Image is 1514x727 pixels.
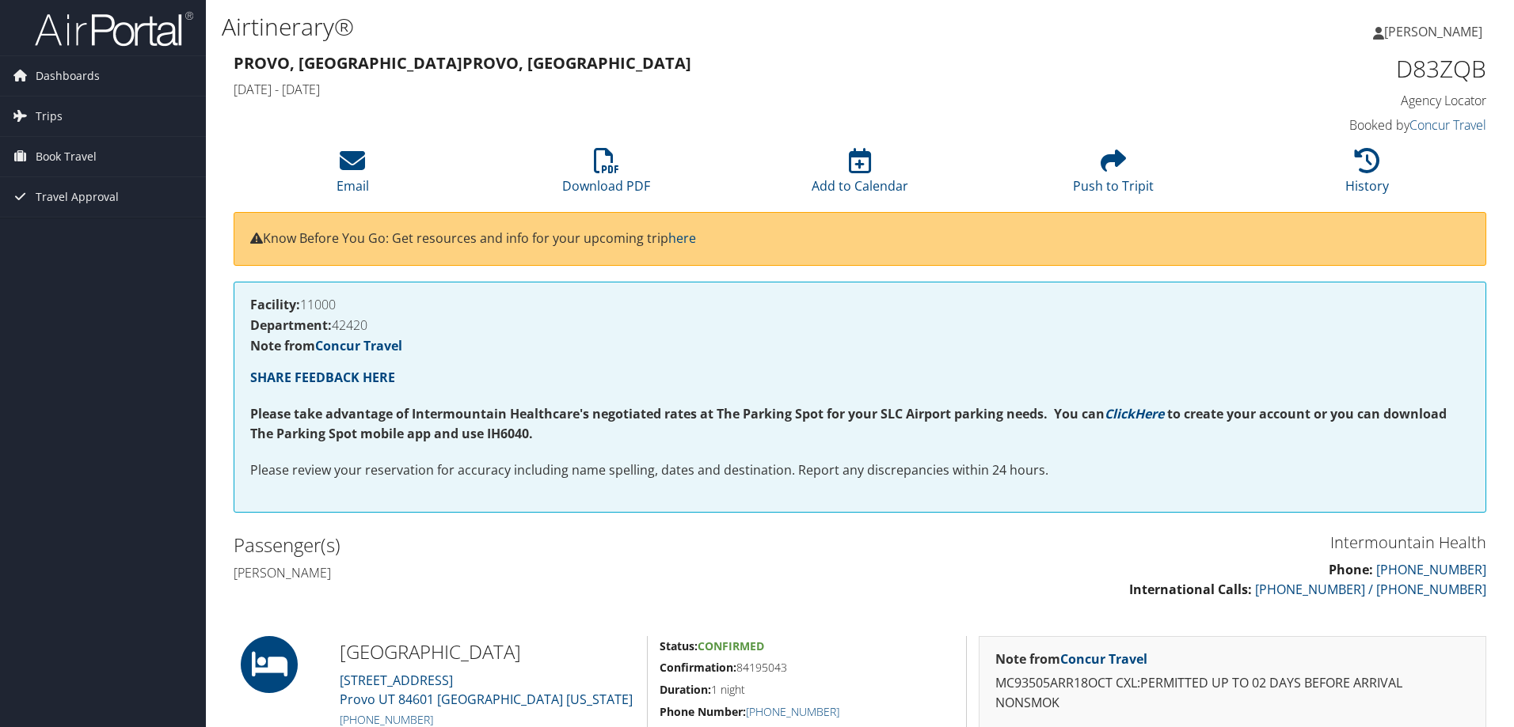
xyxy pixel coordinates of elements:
h4: Agency Locator [1191,92,1486,109]
h4: 11000 [250,298,1470,311]
a: Email [337,157,369,195]
h2: [GEOGRAPHIC_DATA] [340,638,635,665]
h4: [PERSON_NAME] [234,564,848,581]
a: [PERSON_NAME] [1373,8,1498,55]
a: [PHONE_NUMBER] / [PHONE_NUMBER] [1255,581,1486,598]
a: [PHONE_NUMBER] [746,704,839,719]
strong: Facility: [250,296,300,313]
a: [STREET_ADDRESS]Provo UT 84601 [GEOGRAPHIC_DATA] [US_STATE] [340,672,633,708]
a: Here [1135,405,1164,422]
img: airportal-logo.png [35,10,193,47]
strong: Note from [995,650,1147,668]
strong: Note from [250,337,402,354]
span: Dashboards [36,56,100,96]
span: Confirmed [698,638,764,653]
strong: Provo, [GEOGRAPHIC_DATA] Provo, [GEOGRAPHIC_DATA] [234,52,691,74]
span: Trips [36,97,63,136]
strong: Confirmation: [660,660,736,675]
h5: 84195043 [660,660,954,676]
span: Book Travel [36,137,97,176]
a: Concur Travel [315,337,402,354]
a: Click [1105,405,1135,422]
a: [PHONE_NUMBER] [1376,561,1486,578]
span: Travel Approval [36,177,119,217]
strong: Phone Number: [660,704,746,719]
a: Push to Tripit [1073,157,1154,195]
a: SHARE FEEDBACK HERE [250,369,395,386]
strong: International Calls: [1129,581,1252,598]
a: Add to Calendar [812,157,908,195]
h4: [DATE] - [DATE] [234,81,1167,98]
strong: Status: [660,638,698,653]
p: Please review your reservation for accuracy including name spelling, dates and destination. Repor... [250,460,1470,481]
p: MC93505ARR18OCT CXL:PERMITTED UP TO 02 DAYS BEFORE ARRIVAL NONSMOK [995,673,1470,714]
a: History [1345,157,1389,195]
h2: Passenger(s) [234,532,848,559]
h1: Airtinerary® [222,10,1073,44]
p: Know Before You Go: Get resources and info for your upcoming trip [250,229,1470,249]
a: [PHONE_NUMBER] [340,712,433,727]
a: Concur Travel [1060,650,1147,668]
strong: Phone: [1329,561,1373,578]
a: Download PDF [562,157,650,195]
h4: Booked by [1191,116,1486,134]
span: [PERSON_NAME] [1384,23,1482,40]
strong: Department: [250,316,332,334]
h5: 1 night [660,682,954,698]
strong: Duration: [660,682,711,697]
h1: D83ZQB [1191,52,1486,85]
a: Concur Travel [1409,116,1486,134]
a: here [668,229,696,247]
strong: Please take advantage of Intermountain Healthcare's negotiated rates at The Parking Spot for your... [250,405,1105,422]
h3: Intermountain Health [872,532,1486,554]
h4: 42420 [250,319,1470,331]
